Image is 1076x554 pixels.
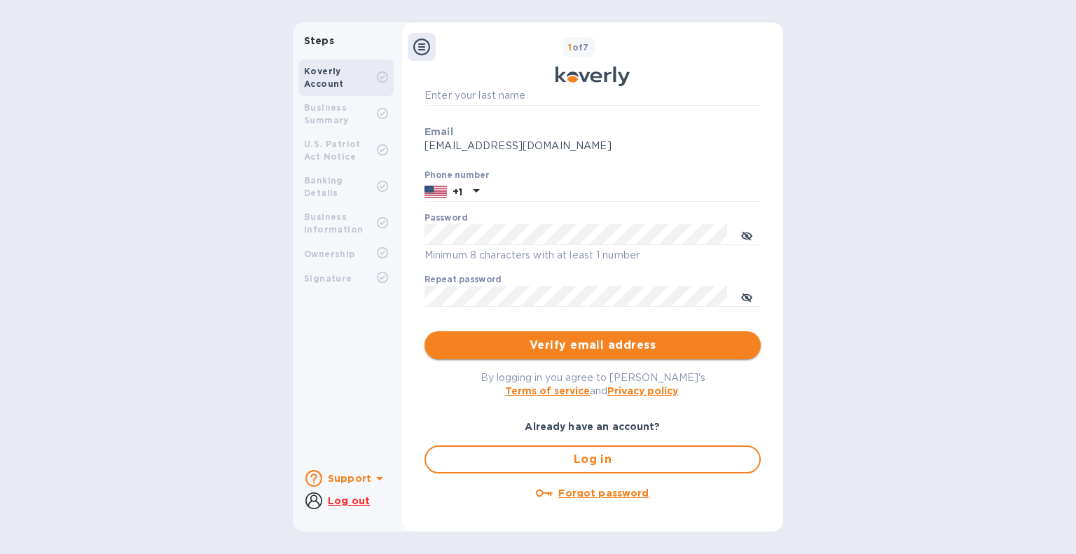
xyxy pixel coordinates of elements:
[304,102,349,125] b: Business Summary
[733,282,761,310] button: toggle password visibility
[425,445,761,473] button: Log in
[437,451,748,468] span: Log in
[425,171,489,179] label: Phone number
[607,385,678,396] a: Privacy policy
[568,42,572,53] span: 1
[436,337,750,354] span: Verify email address
[304,175,343,198] b: Banking Details
[304,212,363,235] b: Business Information
[328,473,371,484] b: Support
[481,372,705,396] span: By logging in you agree to [PERSON_NAME]'s and .
[453,185,462,199] p: +1
[425,184,447,200] img: US
[425,276,502,284] label: Repeat password
[425,214,467,223] label: Password
[304,249,355,259] b: Ownership
[425,331,761,359] button: Verify email address
[505,385,590,396] a: Terms of service
[525,421,660,432] b: Already have an account?
[425,139,761,153] p: [EMAIL_ADDRESS][DOMAIN_NAME]
[304,273,352,284] b: Signature
[568,42,589,53] b: of 7
[425,247,761,263] p: Minimum 8 characters with at least 1 number
[304,139,361,162] b: U.S. Patriot Act Notice
[304,35,334,46] b: Steps
[733,221,761,249] button: toggle password visibility
[328,495,370,506] u: Log out
[558,487,649,499] u: Forgot password
[425,85,761,106] input: Enter your last name
[304,66,344,89] b: Koverly Account
[425,126,453,137] b: Email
